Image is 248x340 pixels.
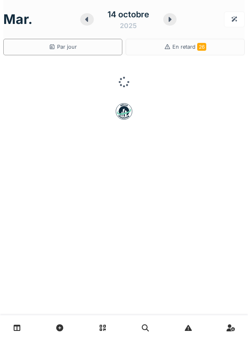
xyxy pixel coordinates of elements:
[3,12,33,27] h1: mar.
[197,43,206,51] span: 26
[107,8,149,21] div: 14 octobre
[120,21,137,31] div: 2025
[116,103,132,120] img: badge-BVDL4wpA.svg
[49,43,77,51] div: Par jour
[172,44,206,50] span: En retard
